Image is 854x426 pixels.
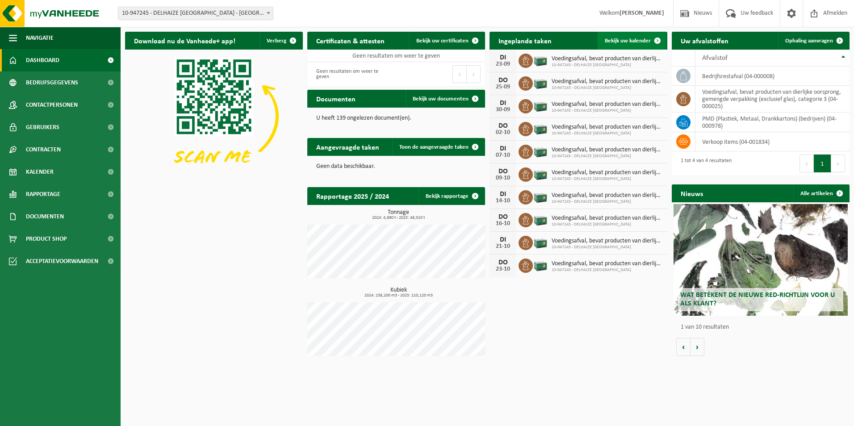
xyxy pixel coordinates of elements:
span: Bekijk uw documenten [413,96,469,102]
h2: Ingeplande taken [490,32,561,49]
td: verkoop items (04-001834) [695,132,850,151]
span: Dashboard [26,49,59,71]
div: 21-10 [494,243,512,250]
a: Bekijk rapportage [419,187,484,205]
img: PB-LB-0680-HPE-GN-01 [533,143,548,159]
strong: [PERSON_NAME] [620,10,664,17]
span: Voedingsafval, bevat producten van dierlijke oorsprong, gemengde verpakking (exc... [552,192,663,199]
button: Volgende [691,338,704,356]
img: PB-LB-0680-HPE-GN-01 [533,234,548,250]
span: Voedingsafval, bevat producten van dierlijke oorsprong, gemengde verpakking (exc... [552,238,663,245]
span: 2024: 238,200 m3 - 2025: 210,120 m3 [312,293,485,298]
a: Ophaling aanvragen [778,32,849,50]
h2: Certificaten & attesten [307,32,394,49]
a: Bekijk uw kalender [598,32,666,50]
a: Bekijk uw certificaten [409,32,484,50]
span: Contracten [26,138,61,161]
p: 1 van 10 resultaten [681,324,845,330]
div: DO [494,77,512,84]
button: Vorige [676,338,691,356]
span: Voedingsafval, bevat producten van dierlijke oorsprong, gemengde verpakking (exc... [552,260,663,267]
a: Wat betekent de nieuwe RED-richtlijn voor u als klant? [674,204,848,316]
span: 10-947245 - DELHAIZE [GEOGRAPHIC_DATA] [552,199,663,205]
span: Gebruikers [26,116,59,138]
a: Bekijk uw documenten [406,90,484,108]
span: 10-947245 - DELHAIZE [GEOGRAPHIC_DATA] [552,222,663,227]
div: DI [494,145,512,152]
td: voedingsafval, bevat producten van dierlijke oorsprong, gemengde verpakking (exclusief glas), cat... [695,86,850,113]
img: PB-LB-0680-HPE-GN-01 [533,75,548,90]
td: Geen resultaten om weer te geven [307,50,485,62]
div: DI [494,191,512,198]
span: Voedingsafval, bevat producten van dierlijke oorsprong, gemengde verpakking (exc... [552,78,663,85]
td: bedrijfsrestafval (04-000008) [695,67,850,86]
div: 30-09 [494,107,512,113]
h2: Documenten [307,90,364,107]
td: PMD (Plastiek, Metaal, Drankkartons) (bedrijven) (04-000978) [695,113,850,132]
span: Acceptatievoorwaarden [26,250,98,272]
img: PB-LB-0680-HPE-GN-01 [533,212,548,227]
span: Bedrijfsgegevens [26,71,78,94]
span: Ophaling aanvragen [785,38,833,44]
span: Bekijk uw certificaten [416,38,469,44]
span: 2024: 4,890 t - 2025: 48,010 t [312,216,485,220]
span: Voedingsafval, bevat producten van dierlijke oorsprong, gemengde verpakking (exc... [552,124,663,131]
span: Contactpersonen [26,94,78,116]
span: Wat betekent de nieuwe RED-richtlijn voor u als klant? [680,292,835,307]
img: PB-LB-0680-HPE-GN-01 [533,166,548,181]
span: Voedingsafval, bevat producten van dierlijke oorsprong, gemengde verpakking (exc... [552,215,663,222]
div: 16-10 [494,221,512,227]
span: Documenten [26,205,64,228]
div: 14-10 [494,198,512,204]
div: 09-10 [494,175,512,181]
span: 10-947245 - DELHAIZE [GEOGRAPHIC_DATA] [552,267,663,273]
div: DO [494,213,512,221]
span: Product Shop [26,228,67,250]
span: Toon de aangevraagde taken [399,144,469,150]
div: 23-09 [494,61,512,67]
h2: Uw afvalstoffen [672,32,737,49]
button: 1 [814,155,831,172]
img: PB-LB-0680-HPE-GN-01 [533,52,548,67]
div: DO [494,259,512,266]
div: 1 tot 4 van 4 resultaten [676,154,732,173]
div: 02-10 [494,129,512,136]
span: 10-947245 - DELHAIZE SINT-MICHIELS - SINT-MICHIELS [118,7,273,20]
span: Rapportage [26,183,60,205]
div: DI [494,54,512,61]
button: Next [831,155,845,172]
span: 10-947245 - DELHAIZE [GEOGRAPHIC_DATA] [552,245,663,250]
button: Previous [452,65,467,83]
span: 10-947245 - DELHAIZE [GEOGRAPHIC_DATA] [552,108,663,113]
div: 23-10 [494,266,512,272]
img: PB-LB-0680-HPE-GN-01 [533,98,548,113]
span: Afvalstof [702,54,728,62]
img: PB-LB-0680-HPE-GN-01 [533,257,548,272]
span: Voedingsafval, bevat producten van dierlijke oorsprong, gemengde verpakking (exc... [552,55,663,63]
img: Download de VHEPlus App [125,50,303,183]
div: 25-09 [494,84,512,90]
p: U heeft 139 ongelezen document(en). [316,115,476,121]
button: Verberg [260,32,302,50]
h3: Kubiek [312,287,485,298]
a: Toon de aangevraagde taken [392,138,484,156]
span: Voedingsafval, bevat producten van dierlijke oorsprong, gemengde verpakking (exc... [552,146,663,154]
span: 10-947245 - DELHAIZE [GEOGRAPHIC_DATA] [552,85,663,91]
span: Bekijk uw kalender [605,38,651,44]
div: Geen resultaten om weer te geven [312,64,392,84]
span: Navigatie [26,27,54,49]
div: DO [494,122,512,129]
span: 10-947245 - DELHAIZE [GEOGRAPHIC_DATA] [552,63,663,68]
span: Verberg [267,38,286,44]
div: DI [494,100,512,107]
a: Alle artikelen [793,184,849,202]
span: 10-947245 - DELHAIZE [GEOGRAPHIC_DATA] [552,154,663,159]
span: Voedingsafval, bevat producten van dierlijke oorsprong, gemengde verpakking (exc... [552,101,663,108]
button: Next [467,65,481,83]
h3: Tonnage [312,209,485,220]
div: 07-10 [494,152,512,159]
img: PB-LB-0680-HPE-GN-01 [533,121,548,136]
span: Kalender [26,161,54,183]
h2: Aangevraagde taken [307,138,388,155]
